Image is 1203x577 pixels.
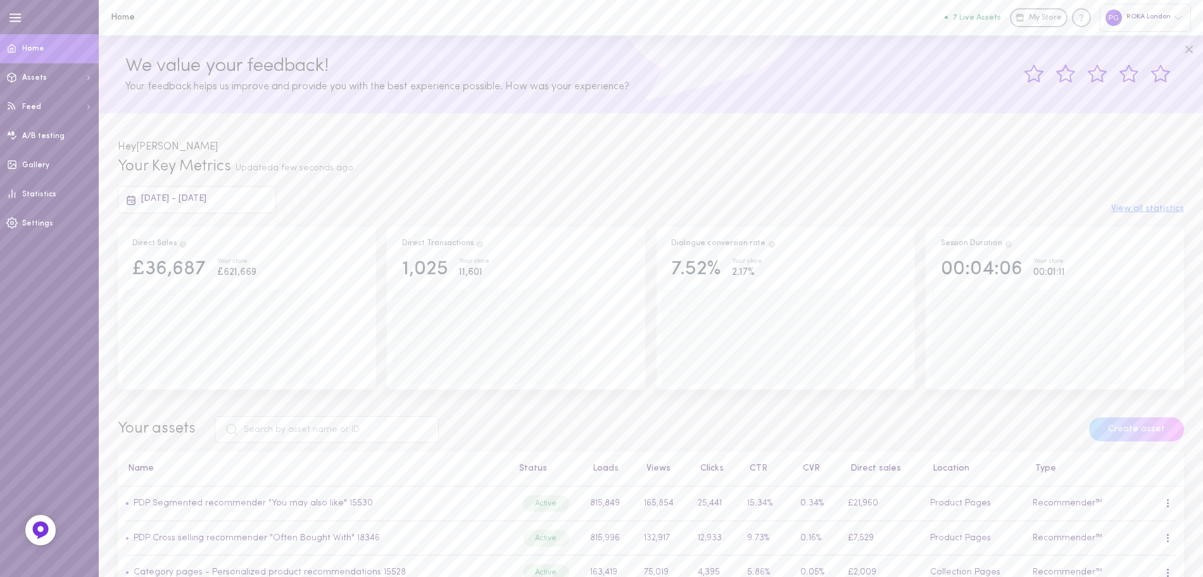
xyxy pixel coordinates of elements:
td: 815,996 [583,521,636,555]
a: PDP Cross selling recommender "Often Bought With" 18346 [134,533,380,543]
span: Recommender™ [1033,498,1102,508]
td: £21,960 [840,486,923,521]
td: 132,917 [637,521,691,555]
div: Your store [732,258,762,265]
button: Direct sales [844,464,901,473]
span: • [125,567,129,577]
a: Category pages - Personalized product recommendations 15528 [134,567,406,577]
div: £36,687 [132,258,206,281]
td: 0.34% [793,486,840,521]
span: Recommender™ [1033,567,1102,577]
div: £621,669 [217,265,256,281]
img: Feedback Button [31,521,50,540]
span: Home [22,45,44,53]
td: 25,441 [691,486,740,521]
input: Search by asset name or ID [215,416,439,443]
span: Updated a few seconds ago [236,163,353,173]
td: 165,854 [637,486,691,521]
div: Direct Transactions [402,238,484,250]
button: CTR [743,464,767,473]
button: Name [122,464,154,473]
button: Create asset [1089,417,1184,441]
span: [DATE] - [DATE] [141,194,206,203]
div: Your store [217,258,256,265]
a: Category pages - Personalized product recommendations 15528 [129,567,406,577]
span: • [125,498,129,508]
span: Settings [22,220,53,227]
div: Your store [459,258,489,265]
h1: Home [111,13,320,22]
div: 00:04:06 [941,258,1023,281]
span: A/B testing [22,132,65,140]
span: The percentage of users who interacted with one of Dialogue`s assets and ended up purchasing in t... [767,239,776,247]
button: Clicks [694,464,724,473]
span: Total transactions from users who clicked on a product through Dialogue assets, and purchased the... [476,239,484,247]
span: • [125,533,129,543]
a: PDP Segmented recommender "You may also like" 15530 [134,498,373,508]
span: My Store [1029,13,1062,24]
div: Knowledge center [1072,8,1091,27]
div: 00:01:11 [1033,265,1065,281]
div: Dialogue conversion rate [671,238,776,250]
button: Type [1029,464,1056,473]
span: Hey [PERSON_NAME] [118,142,218,152]
div: Direct Sales [132,238,187,250]
span: Gallery [22,162,49,169]
td: 9.73% [740,521,793,555]
div: 2.17% [732,265,762,281]
button: Loads [586,464,619,473]
button: Status [513,464,547,473]
span: Statistics [22,191,56,198]
span: Your Key Metrics [118,159,231,174]
td: £7,529 [840,521,923,555]
div: 7.52% [671,258,721,281]
div: Active [523,530,569,547]
div: Session Duration [941,238,1013,250]
button: View all statistics [1111,205,1184,213]
span: Product Pages [930,498,991,508]
span: Assets [22,74,47,82]
div: Your store [1033,258,1065,265]
td: 15.34% [740,486,793,521]
div: Active [523,495,569,512]
span: Track how your session duration increase once users engage with your Assets [1004,239,1013,247]
td: 0.16% [793,521,840,555]
span: Product Pages [930,533,991,543]
span: Collection Pages [930,567,1000,577]
span: Feed [22,103,41,111]
span: Your assets [118,421,196,436]
span: Your feedback helps us improve and provide you with the best experience possible. How was your ex... [125,82,629,92]
span: We value your feedback! [125,56,329,76]
a: PDP Segmented recommender "You may also like" 15530 [129,498,373,508]
a: My Store [1010,8,1068,27]
td: 815,849 [583,486,636,521]
span: Recommender™ [1033,533,1102,543]
div: 11,601 [459,265,489,281]
span: Direct Sales are the result of users clicking on a product and then purchasing the exact same pro... [179,239,187,247]
a: 7 Live Assets [945,13,1010,22]
button: Views [640,464,671,473]
button: Location [926,464,969,473]
td: 12,933 [691,521,740,555]
div: ROKA London [1100,4,1191,31]
button: 7 Live Assets [945,13,1001,22]
button: CVR [797,464,820,473]
div: 1,025 [402,258,448,281]
a: PDP Cross selling recommender "Often Bought With" 18346 [129,533,380,543]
